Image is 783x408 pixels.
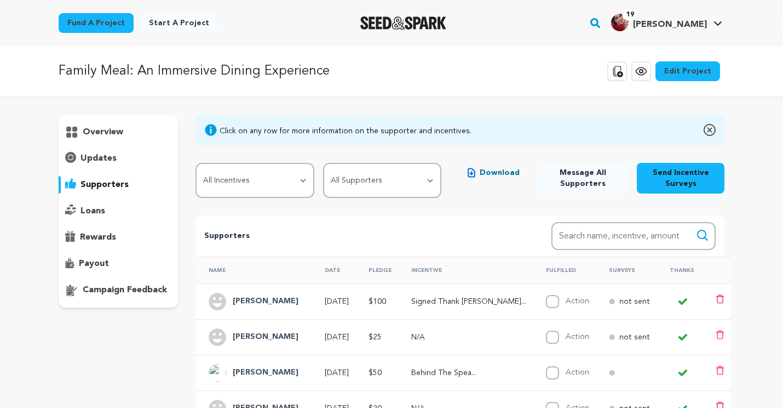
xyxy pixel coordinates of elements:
a: Start a project [140,13,218,33]
button: supporters [59,176,178,194]
a: Fund a project [59,13,134,33]
span: $50 [369,369,382,377]
span: Download [480,167,520,178]
span: $25 [369,333,382,341]
th: Date [312,257,355,284]
button: overview [59,123,178,141]
img: ACg8ocLwlC4j6zDTCfd9il6CB3uVBT8hbHHuHl3WvWD78OOEPK0=s96-c [209,364,226,382]
th: Fulfilled [533,257,596,284]
p: campaign feedback [83,284,167,297]
p: not sent [619,332,650,343]
p: loans [80,205,105,218]
th: Pledge [355,257,398,284]
th: Surveys [596,257,657,284]
p: Behind The Speakeasy [411,367,526,378]
p: updates [80,152,117,165]
label: Action [566,369,589,376]
button: Message All Supporters [537,163,628,194]
p: overview [83,126,123,139]
button: Send Incentive Surveys [637,163,724,194]
button: loans [59,202,178,220]
p: [DATE] [325,367,349,378]
a: Seed&Spark Homepage [360,16,446,30]
span: Message All Supporters [546,167,619,189]
img: user.png [209,328,226,346]
div: Siobhan O.'s Profile [611,14,707,31]
button: campaign feedback [59,281,178,299]
p: [DATE] [325,332,349,343]
span: [PERSON_NAME] [633,20,707,29]
h4: Eric Au [233,295,298,308]
p: not sent [619,296,650,307]
th: Thanks [657,257,703,284]
img: Seed&Spark Logo Dark Mode [360,16,446,30]
p: supporters [80,178,129,191]
img: user.png [209,293,226,310]
p: [DATE] [325,296,349,307]
img: 9c064c1b743f605b.jpg [611,14,629,31]
p: rewards [80,231,116,244]
img: close-o.svg [704,123,716,137]
h4: Nina Bamberg [233,331,298,344]
span: $100 [369,298,386,305]
label: Action [566,297,589,305]
th: Incentive [398,257,533,284]
p: Signed Thank You Card [411,296,526,307]
button: payout [59,255,178,273]
label: Action [566,333,589,341]
p: Supporters [204,230,516,243]
p: N/A [411,332,526,343]
button: updates [59,150,178,167]
h4: Einarsen Carson [233,366,298,379]
th: Name [195,257,312,284]
input: Search name, incentive, amount [551,222,716,250]
span: 19 [622,9,638,20]
p: payout [79,257,109,270]
div: Click on any row for more information on the supporter and incentives. [220,126,471,137]
button: rewards [59,229,178,246]
a: Edit Project [655,61,720,81]
a: Siobhan O.'s Profile [609,12,724,31]
p: Family Meal: An Immersive Dining Experience [59,61,330,81]
span: Siobhan O.'s Profile [609,12,724,35]
button: Download [459,163,528,183]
